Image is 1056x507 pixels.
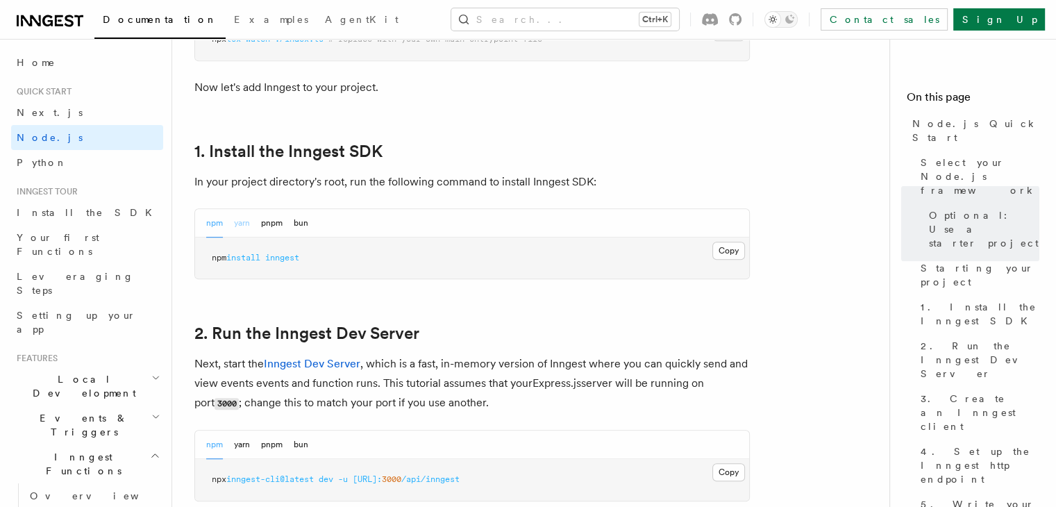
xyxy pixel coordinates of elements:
button: bun [294,431,308,459]
p: In your project directory's root, run the following command to install Inngest SDK: [194,172,750,192]
a: Starting your project [915,256,1039,294]
span: Next.js [17,107,83,118]
a: 2. Run the Inngest Dev Server [915,333,1039,386]
a: Your first Functions [11,225,163,264]
a: Next.js [11,100,163,125]
code: 3000 [215,398,239,410]
span: 3000 [382,474,401,484]
button: Inngest Functions [11,444,163,483]
span: inngest-cli@latest [226,474,314,484]
a: 1. Install the Inngest SDK [915,294,1039,333]
span: Events & Triggers [11,411,151,439]
span: install [226,253,260,263]
a: Setting up your app [11,303,163,342]
a: Documentation [94,4,226,39]
span: Overview [30,490,173,501]
span: Node.js Quick Start [912,117,1039,144]
span: Optional: Use a starter project [929,208,1039,250]
a: Inngest Dev Server [264,357,360,370]
a: Select your Node.js framework [915,150,1039,203]
span: Home [17,56,56,69]
a: Python [11,150,163,175]
span: Local Development [11,372,151,400]
span: AgentKit [325,14,399,25]
a: 2. Run the Inngest Dev Server [194,324,419,343]
span: Leveraging Steps [17,271,134,296]
span: /api/inngest [401,474,460,484]
a: Home [11,50,163,75]
button: npm [206,431,223,459]
span: Inngest Functions [11,450,150,478]
button: Search...Ctrl+K [451,8,679,31]
button: bun [294,209,308,238]
kbd: Ctrl+K [639,13,671,26]
button: yarn [234,431,250,459]
span: npm [212,253,226,263]
span: Setting up your app [17,310,136,335]
span: Quick start [11,86,72,97]
p: Next, start the , which is a fast, in-memory version of Inngest where you can quickly send and vi... [194,354,750,413]
span: Inngest tour [11,186,78,197]
a: 1. Install the Inngest SDK [194,142,383,161]
a: Sign Up [953,8,1045,31]
button: npm [206,209,223,238]
span: 4. Set up the Inngest http endpoint [921,444,1039,486]
span: Install the SDK [17,207,160,218]
button: yarn [234,209,250,238]
span: 3. Create an Inngest client [921,392,1039,433]
span: -u [338,474,348,484]
button: Local Development [11,367,163,406]
span: [URL]: [353,474,382,484]
span: Starting your project [921,261,1039,289]
a: 4. Set up the Inngest http endpoint [915,439,1039,492]
span: Python [17,157,67,168]
a: Leveraging Steps [11,264,163,303]
button: Copy [712,463,745,481]
a: 3. Create an Inngest client [915,386,1039,439]
span: 1. Install the Inngest SDK [921,300,1039,328]
span: 2. Run the Inngest Dev Server [921,339,1039,381]
button: Events & Triggers [11,406,163,444]
span: Documentation [103,14,217,25]
span: inngest [265,253,299,263]
a: Examples [226,4,317,38]
a: Install the SDK [11,200,163,225]
button: pnpm [261,431,283,459]
a: Contact sales [821,8,948,31]
a: Node.js [11,125,163,150]
a: Optional: Use a starter project [923,203,1039,256]
span: Examples [234,14,308,25]
span: dev [319,474,333,484]
span: Node.js [17,132,83,143]
a: AgentKit [317,4,407,38]
button: Toggle dark mode [764,11,798,28]
p: Now let's add Inngest to your project. [194,78,750,97]
button: Copy [712,242,745,260]
span: npx [212,474,226,484]
span: Features [11,353,58,364]
span: Your first Functions [17,232,99,257]
button: pnpm [261,209,283,238]
span: Select your Node.js framework [921,156,1039,197]
h4: On this page [907,89,1039,111]
a: Node.js Quick Start [907,111,1039,150]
